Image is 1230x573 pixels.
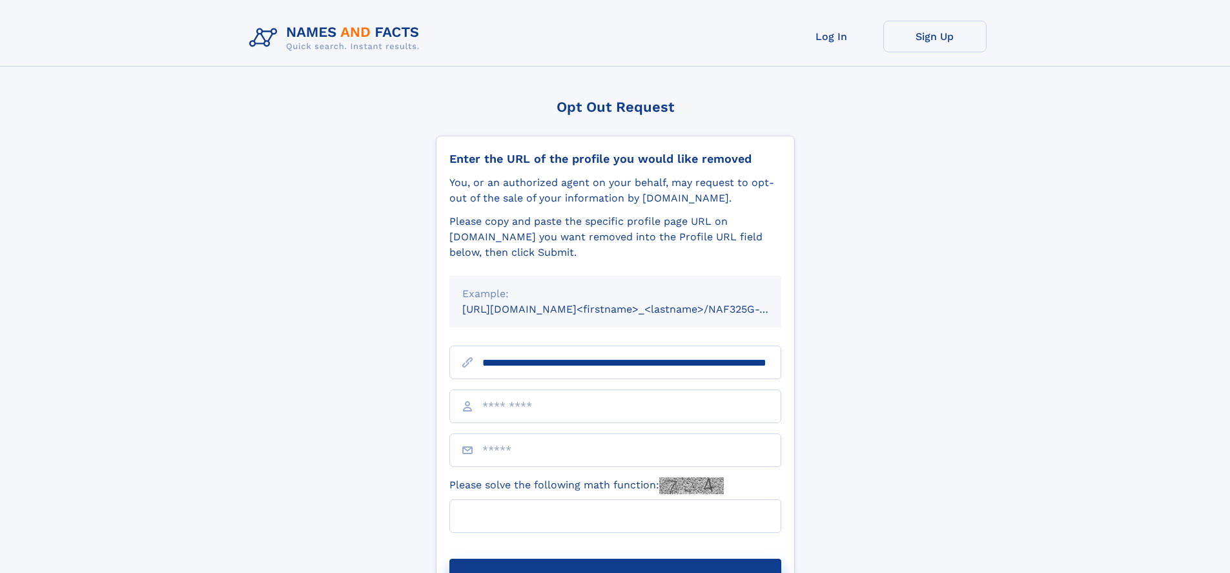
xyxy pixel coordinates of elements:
[449,477,724,494] label: Please solve the following math function:
[449,152,781,166] div: Enter the URL of the profile you would like removed
[244,21,430,56] img: Logo Names and Facts
[883,21,987,52] a: Sign Up
[462,286,768,302] div: Example:
[780,21,883,52] a: Log In
[462,303,806,315] small: [URL][DOMAIN_NAME]<firstname>_<lastname>/NAF325G-xxxxxxxx
[436,99,795,115] div: Opt Out Request
[449,214,781,260] div: Please copy and paste the specific profile page URL on [DOMAIN_NAME] you want removed into the Pr...
[449,175,781,206] div: You, or an authorized agent on your behalf, may request to opt-out of the sale of your informatio...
